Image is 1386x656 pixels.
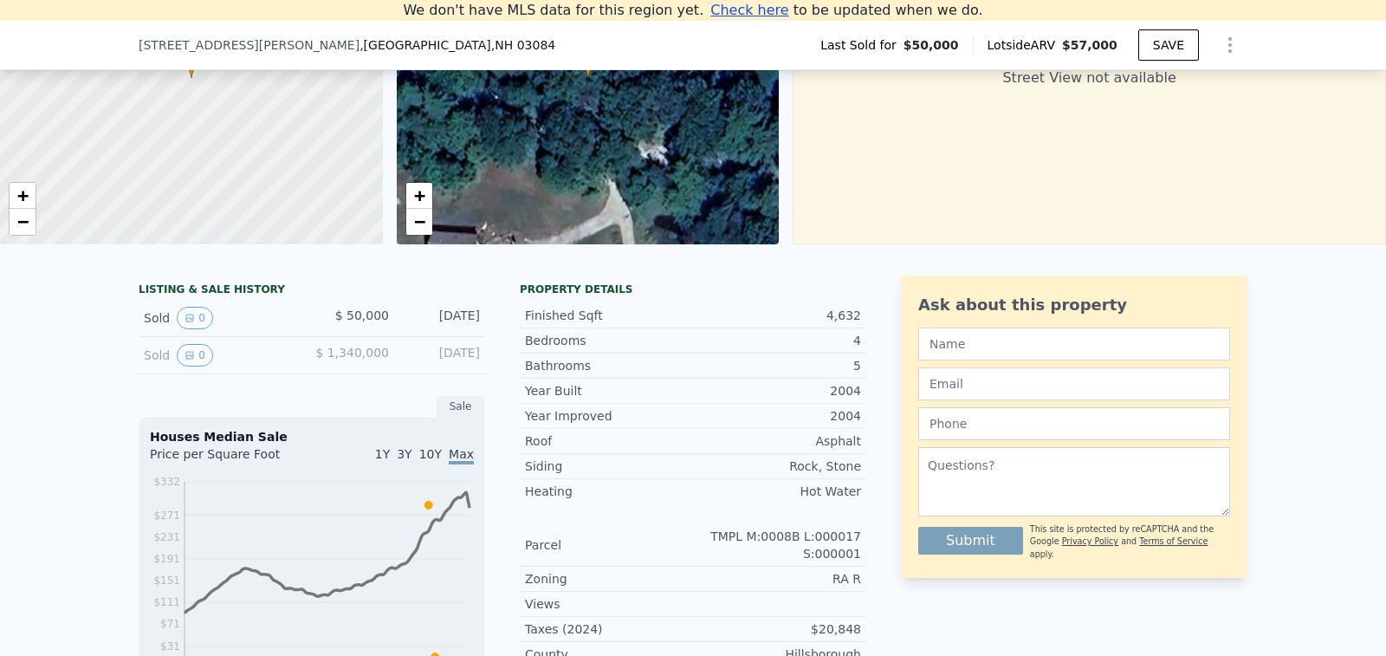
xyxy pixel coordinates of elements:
[918,293,1230,317] div: Ask about this property
[491,38,555,52] span: , NH 03084
[693,357,861,374] div: 5
[160,618,180,630] tspan: $71
[693,483,861,500] div: Hot Water
[693,432,861,450] div: Asphalt
[403,307,480,329] div: [DATE]
[693,458,861,475] div: Rock, Stone
[150,445,312,473] div: Price per Square Foot
[449,447,474,464] span: Max
[918,527,1023,555] button: Submit
[525,536,693,554] div: Parcel
[144,307,298,329] div: Sold
[918,328,1230,360] input: Name
[10,183,36,209] a: Zoom in
[693,307,861,324] div: 4,632
[153,476,180,488] tspan: $332
[693,528,861,562] div: TMPL M:0008B L:000017 S:000001
[1213,28,1247,62] button: Show Options
[1062,38,1117,52] span: $57,000
[525,307,693,324] div: Finished Sqft
[177,307,213,329] button: View historical data
[693,382,861,399] div: 2004
[693,620,861,638] div: $20,848
[525,483,693,500] div: Heating
[437,395,485,418] div: Sale
[1062,536,1118,546] a: Privacy Policy
[918,407,1230,440] input: Phone
[144,344,298,367] div: Sold
[525,570,693,588] div: Zoning
[153,531,180,543] tspan: $231
[177,344,213,367] button: View historical data
[10,209,36,235] a: Zoom out
[988,36,1062,54] span: Lotside ARV
[1139,536,1208,546] a: Terms of Service
[693,332,861,349] div: 4
[397,447,411,461] span: 3Y
[903,36,959,54] span: $50,000
[419,447,442,461] span: 10Y
[150,428,474,445] div: Houses Median Sale
[1030,523,1230,561] div: This site is protected by reCAPTCHA and the Google and apply.
[375,447,390,461] span: 1Y
[359,36,555,54] span: , [GEOGRAPHIC_DATA]
[525,620,693,638] div: Taxes (2024)
[525,458,693,475] div: Siding
[17,211,29,232] span: −
[315,346,389,360] span: $ 1,340,000
[406,183,432,209] a: Zoom in
[17,185,29,206] span: +
[153,596,180,608] tspan: $111
[525,382,693,399] div: Year Built
[525,332,693,349] div: Bedrooms
[139,36,359,54] span: [STREET_ADDRESS][PERSON_NAME]
[525,357,693,374] div: Bathrooms
[160,640,180,653] tspan: $31
[413,211,424,232] span: −
[710,2,788,18] span: Check here
[406,209,432,235] a: Zoom out
[1138,29,1199,61] button: SAVE
[525,407,693,425] div: Year Improved
[525,432,693,450] div: Roof
[153,553,180,565] tspan: $191
[413,185,424,206] span: +
[335,309,389,322] span: $ 50,000
[820,36,903,54] span: Last Sold for
[693,407,861,425] div: 2004
[520,283,866,296] div: Property details
[153,575,180,587] tspan: $151
[403,344,480,367] div: [DATE]
[693,570,861,588] div: RA R
[153,510,180,522] tspan: $271
[139,283,485,300] div: LISTING & SALE HISTORY
[525,595,693,613] div: Views
[918,367,1230,400] input: Email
